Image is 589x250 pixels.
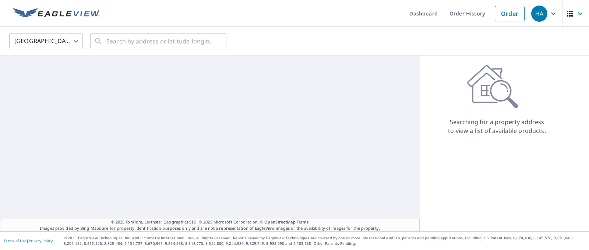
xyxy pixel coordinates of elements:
div: HA [531,6,547,22]
p: Searching for a property address to view a list of available products. [448,117,546,135]
a: Terms of Use [4,238,27,243]
p: © 2025 Eagle View Technologies, Inc. and Pictometry International Corp. All Rights Reserved. Repo... [64,235,585,246]
a: Order [495,6,525,21]
input: Search by address or latitude-longitude [106,31,211,52]
img: EV Logo [13,8,100,19]
div: [GEOGRAPHIC_DATA] [9,31,83,52]
a: OpenStreetMap [264,219,295,225]
a: Privacy Policy [29,238,53,243]
span: © 2025 TomTom, Earthstar Geographics SIO, © 2025 Microsoft Corporation, © [111,219,309,225]
a: Terms [297,219,309,225]
p: | [4,239,53,243]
